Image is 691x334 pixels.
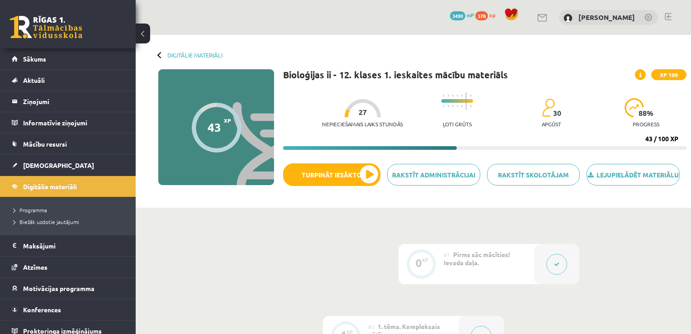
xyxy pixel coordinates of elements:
[475,11,488,20] span: 378
[283,163,380,186] button: Turpināt iesākto
[457,95,458,97] img: icon-short-line-57e1e144782c952c97e751825c79c345078a6d821885a25fce030b3d8c18986b.svg
[23,263,47,271] span: Atzīmes
[416,259,422,267] div: 0
[448,105,449,107] img: icon-short-line-57e1e144782c952c97e751825c79c345078a6d821885a25fce030b3d8c18986b.svg
[475,11,500,19] a: 378 xp
[387,164,480,186] a: Rakstīt administrācijai
[23,112,124,133] legend: Informatīvie ziņojumi
[12,155,124,176] a: [DEMOGRAPHIC_DATA]
[489,11,495,19] span: xp
[283,69,508,80] h1: Bioloģijas ii - 12. klases 1. ieskaites mācību materiāls
[12,134,124,154] a: Mācību resursi
[12,70,124,91] a: Aktuāli
[448,95,449,97] img: icon-short-line-57e1e144782c952c97e751825c79c345078a6d821885a25fce030b3d8c18986b.svg
[542,121,561,127] p: apgūst
[450,11,474,19] a: 3490 mP
[443,121,472,127] p: Ļoti grūts
[12,257,124,277] a: Atzīmes
[578,13,635,22] a: [PERSON_NAME]
[457,105,458,107] img: icon-short-line-57e1e144782c952c97e751825c79c345078a6d821885a25fce030b3d8c18986b.svg
[467,11,474,19] span: mP
[651,69,686,80] span: XP 100
[23,76,45,84] span: Aktuāli
[12,176,124,197] a: Digitālie materiāli
[487,164,580,186] a: Rakstīt skolotājam
[23,182,77,191] span: Digitālie materiāli
[23,55,46,63] span: Sākums
[368,323,375,330] span: #2
[208,120,221,134] div: 43
[14,218,127,226] a: Biežāk uzdotie jautājumi
[470,95,471,97] img: icon-short-line-57e1e144782c952c97e751825c79c345078a6d821885a25fce030b3d8c18986b.svg
[12,235,124,256] a: Maksājumi
[23,305,61,314] span: Konferences
[450,11,465,20] span: 3490
[563,14,573,23] img: Paula Svilāne
[443,105,444,107] img: icon-short-line-57e1e144782c952c97e751825c79c345078a6d821885a25fce030b3d8c18986b.svg
[639,109,654,117] span: 88 %
[167,52,222,58] a: Digitālie materiāli
[444,250,510,267] span: Pirms sāc mācīties! Ievada daļa.
[12,48,124,69] a: Sākums
[443,95,444,97] img: icon-short-line-57e1e144782c952c97e751825c79c345078a6d821885a25fce030b3d8c18986b.svg
[466,92,467,110] img: icon-long-line-d9ea69661e0d244f92f715978eff75569469978d946b2353a9bb055b3ed8787d.svg
[224,117,231,124] span: XP
[587,164,680,186] a: Lejupielādēt materiālu
[359,108,367,116] span: 27
[542,98,555,117] img: students-c634bb4e5e11cddfef0936a35e636f08e4e9abd3cc4e673bd6f9a4125e45ecb1.svg
[23,161,94,169] span: [DEMOGRAPHIC_DATA]
[23,235,124,256] legend: Maksājumi
[14,206,47,214] span: Programma
[470,105,471,107] img: icon-short-line-57e1e144782c952c97e751825c79c345078a6d821885a25fce030b3d8c18986b.svg
[422,258,428,262] div: XP
[12,299,124,320] a: Konferences
[553,109,561,117] span: 30
[10,16,82,38] a: Rīgas 1. Tālmācības vidusskola
[12,91,124,112] a: Ziņojumi
[23,140,67,148] span: Mācību resursi
[12,112,124,133] a: Informatīvie ziņojumi
[23,91,124,112] legend: Ziņojumi
[14,206,127,214] a: Programma
[625,98,644,117] img: icon-progress-161ccf0a02000e728c5f80fcf4c31c7af3da0e1684b2b1d7c360e028c24a22f1.svg
[12,278,124,299] a: Motivācijas programma
[633,121,659,127] p: progress
[14,218,79,225] span: Biežāk uzdotie jautājumi
[444,251,450,258] span: #1
[322,121,403,127] p: Nepieciešamais laiks stundās
[23,284,95,292] span: Motivācijas programma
